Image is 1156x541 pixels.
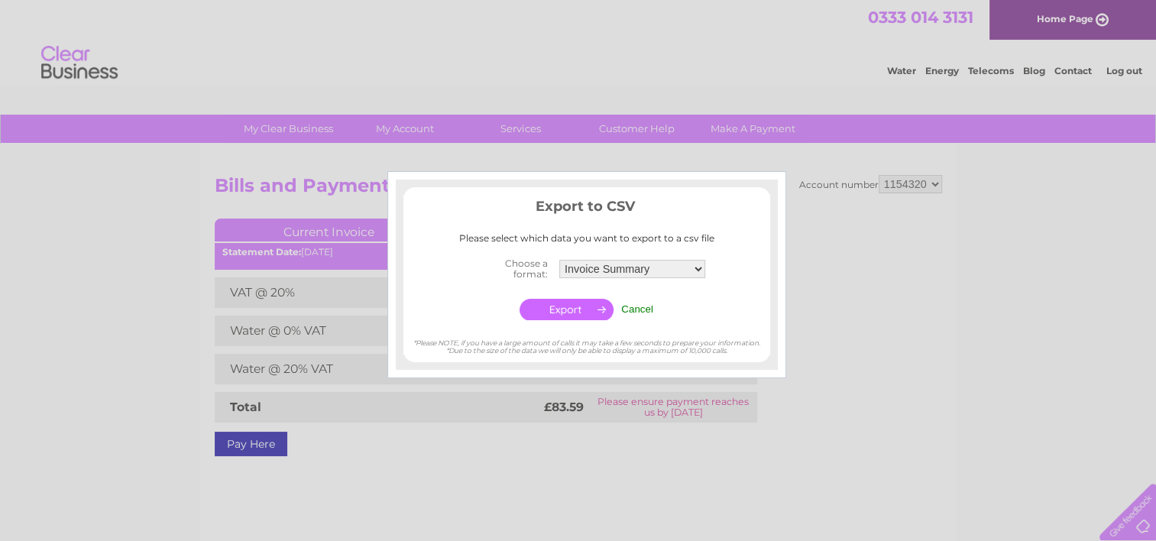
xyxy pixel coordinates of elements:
[464,254,555,284] th: Choose a format:
[218,8,940,74] div: Clear Business is a trading name of Verastar Limited (registered in [GEOGRAPHIC_DATA] No. 3667643...
[968,65,1014,76] a: Telecoms
[621,303,653,315] input: Cancel
[1106,65,1141,76] a: Log out
[868,8,973,27] a: 0333 014 3131
[403,196,770,222] h3: Export to CSV
[403,324,770,355] div: *Please NOTE, if you have a large amount of calls it may take a few seconds to prepare your infor...
[925,65,959,76] a: Energy
[40,40,118,86] img: logo.png
[1023,65,1045,76] a: Blog
[887,65,916,76] a: Water
[403,233,770,244] div: Please select which data you want to export to a csv file
[1054,65,1092,76] a: Contact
